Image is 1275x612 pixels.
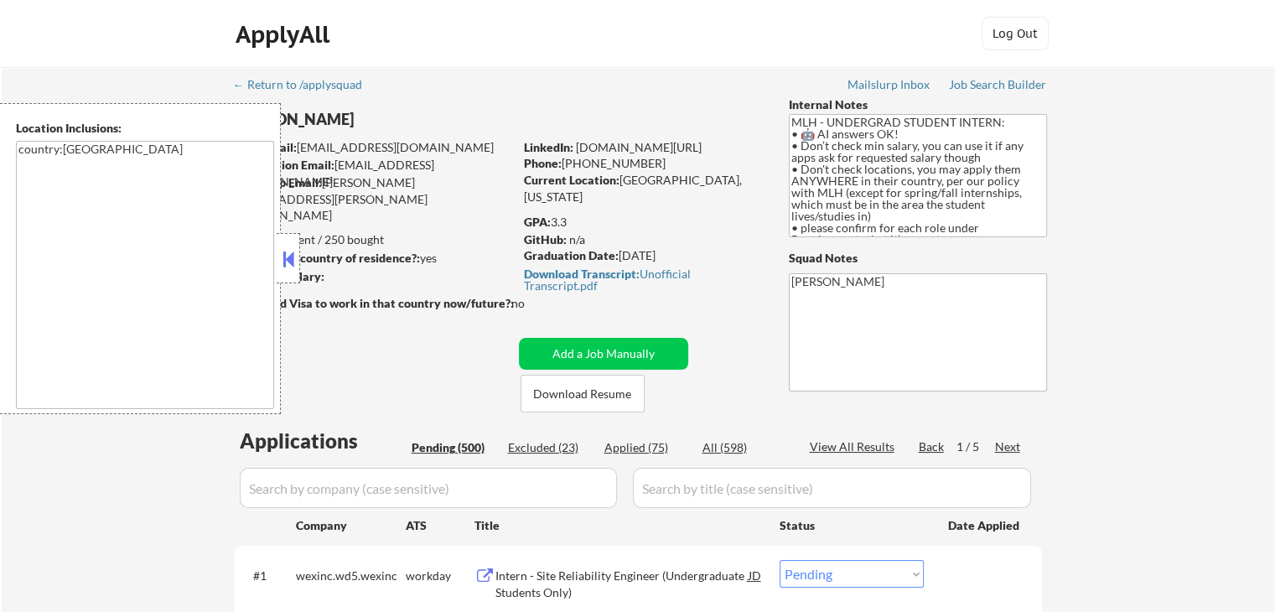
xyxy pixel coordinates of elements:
[236,157,513,189] div: [EMAIL_ADDRESS][DOMAIN_NAME]
[524,232,567,246] strong: GitHub:
[524,172,761,205] div: [GEOGRAPHIC_DATA], [US_STATE]
[240,431,406,451] div: Applications
[406,517,474,534] div: ATS
[949,79,1047,91] div: Job Search Builder
[847,78,931,95] a: Mailslurp Inbox
[524,214,764,231] div: 3.3
[296,568,406,584] div: wexinc.wd5.wexinc
[780,510,924,540] div: Status
[508,439,592,456] div: Excluded (23)
[16,120,274,137] div: Location Inclusions:
[810,438,899,455] div: View All Results
[524,215,551,229] strong: GPA:
[789,96,1047,113] div: Internal Notes
[919,438,946,455] div: Back
[519,338,688,370] button: Add a Job Manually
[253,568,282,584] div: #1
[524,267,640,281] strong: Download Transcript:
[702,439,786,456] div: All (598)
[633,468,1031,508] input: Search by title (case sensitive)
[982,17,1049,50] button: Log Out
[296,517,406,534] div: Company
[576,140,702,154] a: [DOMAIN_NAME][URL]
[948,517,1022,534] div: Date Applied
[521,375,645,412] button: Download Resume
[524,140,573,154] strong: LinkedIn:
[233,78,378,95] a: ← Return to /applysquad
[956,438,995,455] div: 1 / 5
[995,438,1022,455] div: Next
[604,439,688,456] div: Applied (75)
[524,248,619,262] strong: Graduation Date:
[847,79,931,91] div: Mailslurp Inbox
[524,156,562,170] strong: Phone:
[524,247,761,264] div: [DATE]
[789,250,1047,267] div: Squad Notes
[524,155,761,172] div: [PHONE_NUMBER]
[949,78,1047,95] a: Job Search Builder
[234,250,508,267] div: yes
[569,232,585,246] a: n/a
[406,568,474,584] div: workday
[235,174,513,224] div: [PERSON_NAME][EMAIL_ADDRESS][PERSON_NAME][DOMAIN_NAME]
[747,560,764,590] div: JD
[240,468,617,508] input: Search by company (case sensitive)
[524,173,619,187] strong: Current Location:
[511,295,559,312] div: no
[234,231,513,248] div: 75 sent / 250 bought
[233,79,378,91] div: ← Return to /applysquad
[495,568,749,600] div: Intern - Site Reliability Engineer (Undergraduate Students Only)
[412,439,495,456] div: Pending (500)
[235,296,514,310] strong: Will need Visa to work in that country now/future?:
[474,517,764,534] div: Title
[524,267,757,292] a: Download Transcript:Unofficial Transcript.pdf
[236,20,334,49] div: ApplyAll
[235,109,579,130] div: [PERSON_NAME]
[524,268,757,292] div: Unofficial Transcript.pdf
[236,139,513,156] div: [EMAIL_ADDRESS][DOMAIN_NAME]
[234,251,420,265] strong: Can work in country of residence?:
